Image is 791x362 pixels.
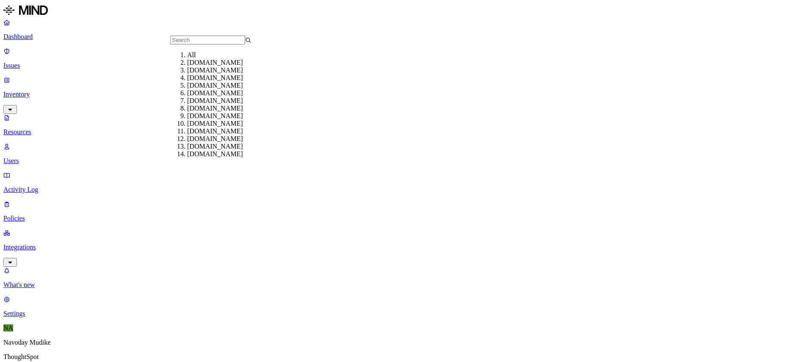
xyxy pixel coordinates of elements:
[3,281,788,289] p: What's new
[3,296,788,318] a: Settings
[3,186,788,193] p: Activity Log
[3,229,788,265] a: Integrations
[3,157,788,165] p: Users
[3,3,48,17] img: MIND
[187,66,268,74] div: [DOMAIN_NAME]
[3,324,13,332] span: NA
[187,120,268,127] div: [DOMAIN_NAME]
[3,91,788,98] p: Inventory
[3,243,788,251] p: Integrations
[3,128,788,136] p: Resources
[187,59,268,66] div: [DOMAIN_NAME]
[3,310,788,318] p: Settings
[3,114,788,136] a: Resources
[3,353,788,361] p: ThoughtSpot
[187,74,268,82] div: [DOMAIN_NAME]
[3,33,788,41] p: Dashboard
[3,76,788,113] a: Inventory
[187,51,268,59] div: All
[3,143,788,165] a: Users
[187,135,268,143] div: [DOMAIN_NAME]
[187,97,268,105] div: [DOMAIN_NAME]
[3,267,788,289] a: What's new
[3,3,788,19] a: MIND
[3,215,788,222] p: Policies
[187,105,268,112] div: [DOMAIN_NAME]
[187,82,268,89] div: [DOMAIN_NAME]
[3,47,788,69] a: Issues
[3,200,788,222] a: Policies
[170,36,245,44] input: Search
[3,19,788,41] a: Dashboard
[187,112,268,120] div: [DOMAIN_NAME]
[187,150,268,158] div: [DOMAIN_NAME]
[3,62,788,69] p: Issues
[187,127,268,135] div: [DOMAIN_NAME]
[3,171,788,193] a: Activity Log
[187,89,268,97] div: [DOMAIN_NAME]
[187,143,268,150] div: [DOMAIN_NAME]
